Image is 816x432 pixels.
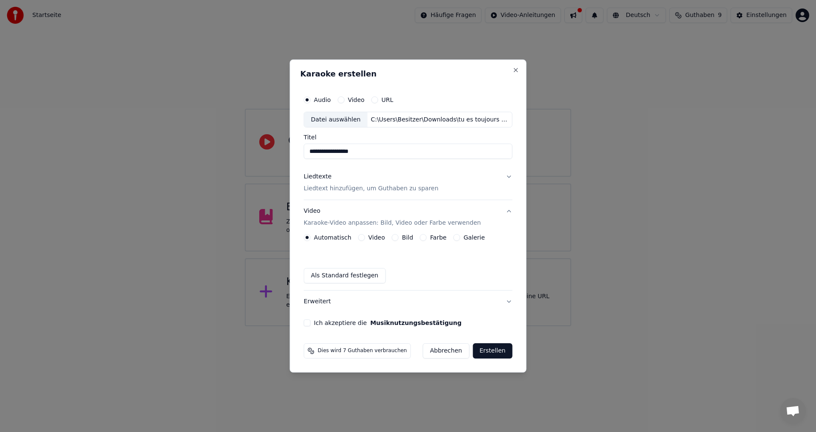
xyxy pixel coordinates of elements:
[314,320,462,326] label: Ich akzeptiere die
[304,268,386,283] button: Als Standard festlegen
[314,97,331,103] label: Audio
[304,219,481,227] p: Karaoke-Video anpassen: Bild, Video oder Farbe verwenden
[348,97,364,103] label: Video
[473,343,512,359] button: Erstellen
[402,234,413,240] label: Bild
[300,70,516,78] h2: Karaoke erstellen
[304,200,513,234] button: VideoKaraoke-Video anpassen: Bild, Video oder Farbe verwenden
[382,97,394,103] label: URL
[318,347,407,354] span: Dies wird 7 Guthaben verbrauchen
[304,112,368,127] div: Datei auswählen
[304,135,513,141] label: Titel
[304,166,513,200] button: LiedtexteLiedtext hinzufügen, um Guthaben zu sparen
[430,234,447,240] label: Farbe
[314,234,351,240] label: Automatisch
[464,234,485,240] label: Galerie
[304,234,513,290] div: VideoKaraoke-Video anpassen: Bild, Video oder Farbe verwenden
[304,207,481,228] div: Video
[367,116,512,124] div: C:\Users\Besitzer\Downloads\tu es toujours là (Cover).mp3
[304,291,513,313] button: Erweitert
[370,320,462,326] button: Ich akzeptiere die
[304,173,331,181] div: Liedtexte
[423,343,469,359] button: Abbrechen
[304,185,439,193] p: Liedtext hinzufügen, um Guthaben zu sparen
[368,234,385,240] label: Video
